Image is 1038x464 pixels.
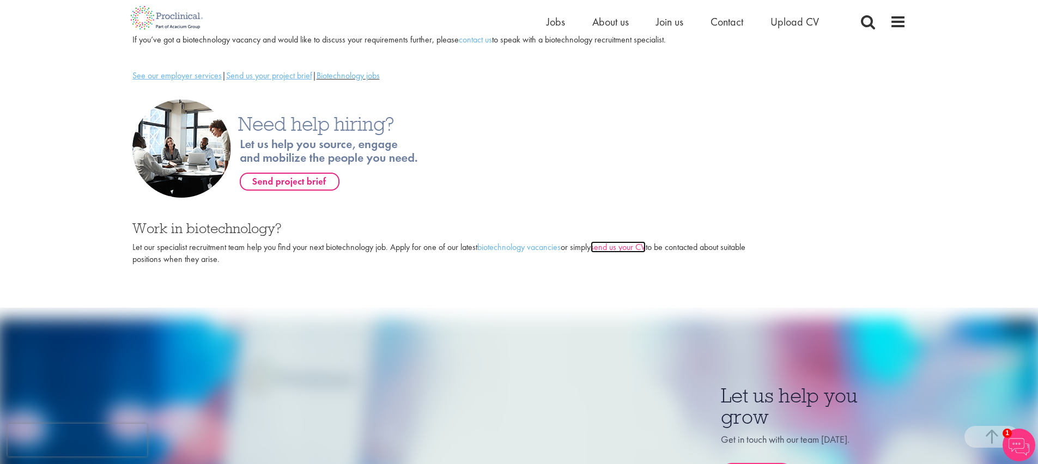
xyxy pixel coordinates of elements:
[591,241,646,253] a: send us your CV
[656,15,683,29] a: Join us
[1003,429,1035,461] img: Chatbot
[132,100,459,198] img: Need help hiring?
[132,142,459,154] a: Need help hiring?
[592,15,629,29] a: About us
[132,241,774,266] p: Let our specialist recruitment team help you find your next biotechnology job. Apply for one of o...
[226,70,312,81] a: Send us your project brief
[132,221,774,235] h3: Work in biotechnology?
[477,241,561,253] a: biotechnology vacancies
[317,70,380,81] a: Biotechnology jobs
[547,15,565,29] a: Jobs
[8,424,147,456] iframe: reCAPTCHA
[459,34,492,45] a: contact us
[132,70,222,81] a: See our employer services
[770,15,819,29] a: Upload CV
[1003,429,1012,438] span: 1
[132,70,774,82] div: | |
[721,385,906,427] h3: Let us help you grow
[711,15,743,29] a: Contact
